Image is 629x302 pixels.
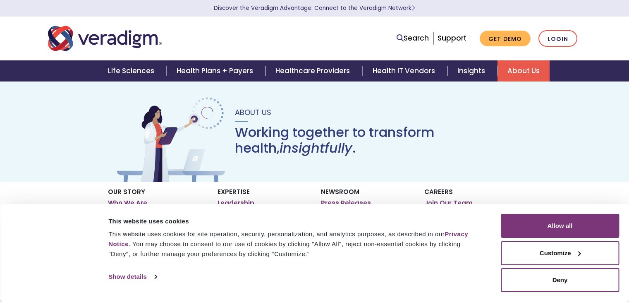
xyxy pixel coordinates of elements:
button: Allow all [501,214,619,238]
a: Join Our Team [424,199,473,207]
img: Veradigm logo [48,25,162,52]
a: Health Plans + Payers [167,60,265,81]
a: Login [538,30,577,47]
button: Customize [501,241,619,265]
a: Search [397,33,429,44]
a: Who We Are [108,199,147,207]
h1: Working together to transform health, . [235,125,514,156]
a: Insights [447,60,497,81]
span: About Us [235,107,271,117]
a: About Us [497,60,550,81]
em: insightfully [280,139,352,157]
a: Support [438,33,466,43]
a: Healthcare Providers [265,60,362,81]
a: Get Demo [480,31,531,47]
a: Show details [108,271,156,283]
a: Discover the Veradigm Advantage: Connect to the Veradigm NetworkLearn More [214,4,415,12]
button: Deny [501,268,619,292]
div: This website uses cookies [108,216,482,226]
span: Learn More [411,4,415,12]
div: This website uses cookies for site operation, security, personalization, and analytics purposes, ... [108,229,482,259]
a: Leadership [218,199,254,207]
a: Health IT Vendors [363,60,447,81]
a: Press Releases [321,199,371,207]
a: Life Sciences [98,60,167,81]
